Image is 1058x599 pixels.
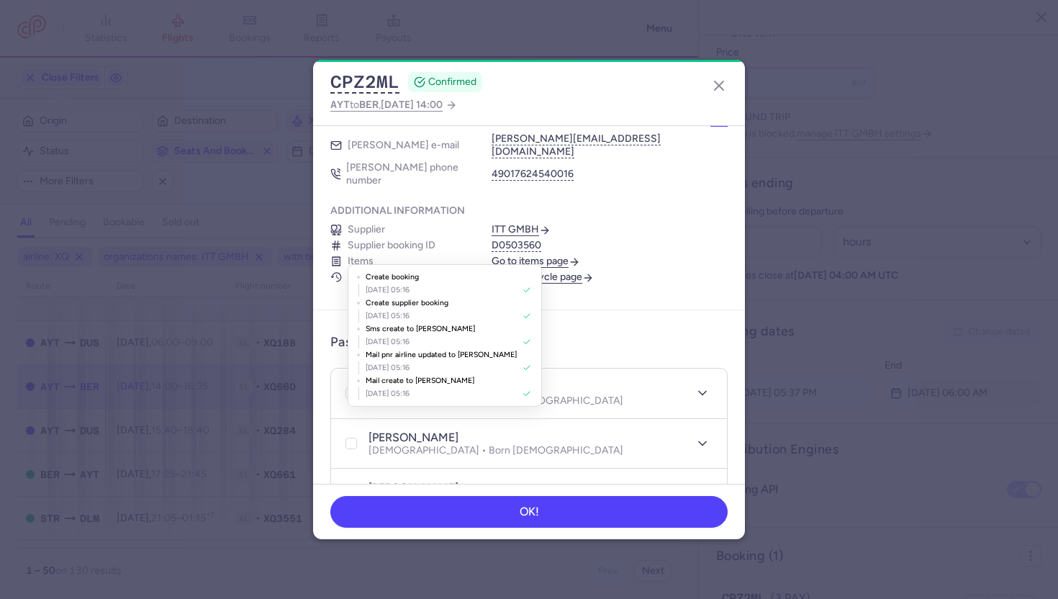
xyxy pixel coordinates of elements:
h4: [PERSON_NAME] [369,481,458,495]
div: [DATE] 05:16 [357,387,533,400]
span: [DATE] 14:00 [381,99,443,111]
button: CPZ2ML [330,71,399,93]
div: [DATE] 05:16 [357,310,533,323]
button: OK! [330,496,728,528]
span: Supplier booking ID [348,239,435,252]
div: [DATE] 05:16 [357,361,533,374]
div: [DATE] 05:16 [357,284,533,297]
span: Items [348,255,374,268]
a: AYTtoBER,[DATE] 14:00 [330,96,457,114]
span: OK! [520,505,539,518]
button: 49017624540016 [492,168,574,181]
span: [PERSON_NAME] e-mail [348,139,459,152]
button: D0503560 [492,239,541,252]
span: Supplier [348,223,385,236]
span: mail pnr airline updated to [PERSON_NAME] [366,348,517,361]
h4: [PERSON_NAME] [369,431,458,445]
div: [DATE] 05:16 [357,335,533,348]
span: create supplier booking [366,297,517,310]
a: Go to items page [492,255,580,268]
span: to , [330,96,443,114]
span: create booking [366,271,517,284]
a: ITT GMBH [492,223,551,236]
h3: Passengers [330,334,399,351]
span: BER [359,99,379,110]
p: [DEMOGRAPHIC_DATA] • Born [DEMOGRAPHIC_DATA] [369,445,623,456]
a: Go to lifecycle page [492,271,594,284]
button: [PERSON_NAME][EMAIL_ADDRESS][DOMAIN_NAME] [492,132,728,158]
span: [PERSON_NAME] phone number [346,161,474,187]
span: mail create to [PERSON_NAME] [366,374,517,387]
span: AYT [330,99,350,110]
h4: Additional information [330,204,465,217]
span: CONFIRMED [428,75,476,89]
span: sms create to [PERSON_NAME] [366,323,517,335]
